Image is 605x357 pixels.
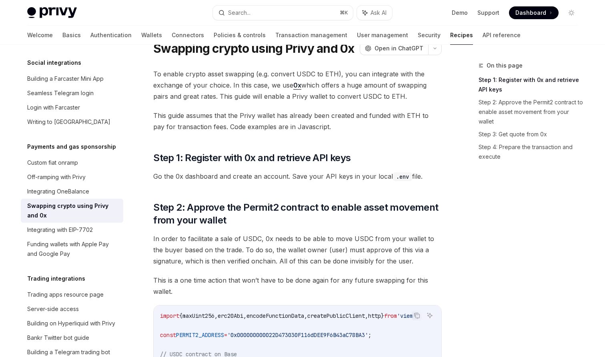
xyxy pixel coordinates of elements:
span: = [224,331,227,339]
span: Step 1: Register with 0x and retrieve API keys [153,152,351,164]
span: PERMIT2_ADDRESS [176,331,224,339]
a: Off-ramping with Privy [21,170,123,184]
button: Copy the contents from the code block [412,310,422,321]
a: Policies & controls [214,26,266,45]
button: Open in ChatGPT [360,42,428,55]
h5: Social integrations [27,58,81,68]
span: maxUint256 [182,312,214,319]
a: Authentication [90,26,132,45]
span: Go the 0x dashboard and create an account. Save your API keys in your local file. [153,171,442,182]
a: Step 1: Register with 0x and retrieve API keys [479,74,584,96]
a: Welcome [27,26,53,45]
a: Building on Hyperliquid with Privy [21,316,123,331]
a: Support [477,9,499,17]
span: , [214,312,218,319]
a: Step 2: Approve the Permit2 contract to enable asset movement from your wallet [479,96,584,128]
a: Funding wallets with Apple Pay and Google Pay [21,237,123,261]
a: Wallets [141,26,162,45]
span: , [243,312,246,319]
div: Server-side access [27,304,79,314]
a: Transaction management [275,26,347,45]
span: Step 2: Approve the Permit2 contract to enable asset movement from your wallet [153,201,442,227]
div: Integrating with EIP-7702 [27,225,93,235]
div: Bankr Twitter bot guide [27,333,89,343]
span: from [384,312,397,319]
a: Building a Farcaster Mini App [21,72,123,86]
a: Swapping crypto using Privy and 0x [21,199,123,223]
span: { [179,312,182,319]
span: In order to facilitate a sale of USDC, 0x needs to be able to move USDC from your wallet to the b... [153,233,442,267]
a: Bankr Twitter bot guide [21,331,123,345]
div: Writing to [GEOGRAPHIC_DATA] [27,117,110,127]
a: Step 3: Get quote from 0x [479,128,584,141]
span: To enable crypto asset swapping (e.g. convert USDC to ETH), you can integrate with the exchange o... [153,68,442,102]
span: const [160,331,176,339]
div: Login with Farcaster [27,103,80,112]
div: Off-ramping with Privy [27,172,86,182]
div: Building on Hyperliquid with Privy [27,319,115,328]
h5: Payments and gas sponsorship [27,142,116,152]
a: Custom fiat onramp [21,156,123,170]
div: Custom fiat onramp [27,158,78,168]
a: Writing to [GEOGRAPHIC_DATA] [21,115,123,129]
span: http [368,312,381,319]
button: Search...⌘K [213,6,353,20]
span: Dashboard [515,9,546,17]
span: On this page [487,61,523,70]
a: Demo [452,9,468,17]
a: Login with Farcaster [21,100,123,115]
div: Building a Telegram trading bot [27,347,110,357]
button: Ask AI [425,310,435,321]
span: 'viem' [397,312,416,319]
a: Integrating OneBalance [21,184,123,199]
span: , [304,312,307,319]
span: createPublicClient [307,312,365,319]
a: Dashboard [509,6,559,19]
span: '0x000000000022D473030F116dDEE9F6B43aC78BA3' [227,331,368,339]
div: Integrating OneBalance [27,187,89,196]
div: Search... [228,8,250,18]
div: Seamless Telegram login [27,88,94,98]
span: encodeFunctionData [246,312,304,319]
div: Swapping crypto using Privy and 0x [27,201,118,220]
a: Security [418,26,441,45]
div: Trading apps resource page [27,290,104,299]
a: API reference [483,26,521,45]
span: ; [368,331,371,339]
span: Ask AI [371,9,387,17]
a: 0x [293,81,301,90]
a: Seamless Telegram login [21,86,123,100]
h1: Swapping crypto using Privy and 0x [153,41,355,56]
span: , [365,312,368,319]
a: Recipes [450,26,473,45]
img: light logo [27,7,77,18]
h5: Trading integrations [27,274,85,283]
a: User management [357,26,408,45]
span: This guide assumes that the Privy wallet has already been created and funded with ETH to pay for ... [153,110,442,132]
a: Trading apps resource page [21,287,123,302]
button: Toggle dark mode [565,6,578,19]
a: Basics [62,26,81,45]
a: Step 4: Prepare the transaction and execute [479,141,584,163]
div: Funding wallets with Apple Pay and Google Pay [27,239,118,259]
span: erc20Abi [218,312,243,319]
span: Open in ChatGPT [375,44,423,52]
span: } [381,312,384,319]
span: ⌘ K [340,10,348,16]
a: Integrating with EIP-7702 [21,223,123,237]
span: import [160,312,179,319]
code: .env [393,172,412,181]
a: Connectors [172,26,204,45]
div: Building a Farcaster Mini App [27,74,104,84]
a: Server-side access [21,302,123,316]
span: This is a one time action that won’t have to be done again for any future swapping for this wallet. [153,275,442,297]
button: Ask AI [357,6,392,20]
